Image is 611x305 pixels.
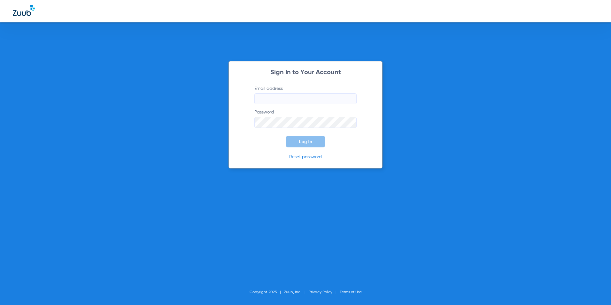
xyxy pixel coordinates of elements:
a: Reset password [289,155,322,159]
a: Terms of Use [340,290,362,294]
label: Email address [254,85,357,104]
input: Password [254,117,357,128]
li: Copyright 2025 [250,289,284,295]
a: Privacy Policy [309,290,332,294]
span: Log In [299,139,312,144]
button: Log In [286,136,325,147]
img: Zuub Logo [13,5,35,16]
li: Zuub, Inc. [284,289,309,295]
label: Password [254,109,357,128]
input: Email address [254,93,357,104]
h2: Sign In to Your Account [245,69,366,76]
